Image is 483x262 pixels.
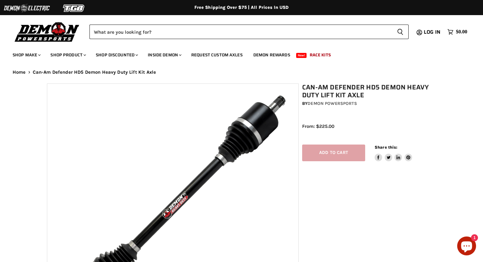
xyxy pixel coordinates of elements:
a: Demon Rewards [249,48,295,61]
a: $0.00 [444,27,470,37]
input: Search [89,25,392,39]
span: Log in [424,28,440,36]
a: Log in [421,29,444,35]
ul: Main menu [8,46,466,61]
span: New! [296,53,307,58]
a: Inside Demon [143,48,185,61]
button: Search [392,25,409,39]
h1: Can-Am Defender HD5 Demon Heavy Duty Lift Kit Axle [302,83,440,99]
img: Demon Electric Logo 2 [3,2,50,14]
span: Share this: [375,145,397,150]
span: Can-Am Defender HD5 Demon Heavy Duty Lift Kit Axle [33,70,156,75]
span: From: $225.00 [302,123,334,129]
a: Home [13,70,26,75]
a: Shop Make [8,48,44,61]
a: Shop Product [46,48,90,61]
form: Product [89,25,409,39]
img: TGB Logo 2 [50,2,98,14]
inbox-online-store-chat: Shopify online store chat [455,236,478,257]
div: by [302,100,440,107]
a: Race Kits [305,48,336,61]
span: $0.00 [456,29,467,35]
img: Demon Powersports [13,20,82,43]
aside: Share this: [375,145,412,161]
a: Demon Powersports [308,101,357,106]
a: Shop Discounted [91,48,142,61]
a: Request Custom Axles [187,48,247,61]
